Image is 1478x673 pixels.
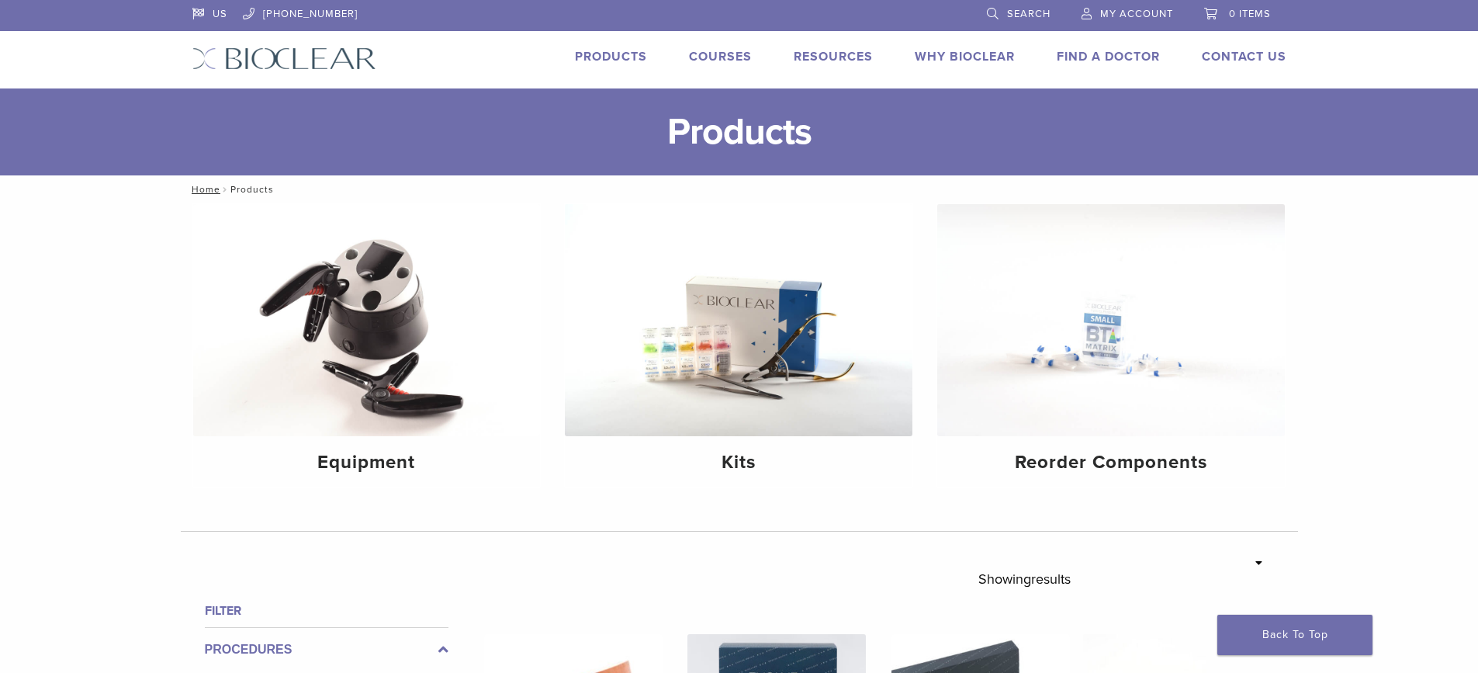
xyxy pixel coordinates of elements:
[689,49,752,64] a: Courses
[192,47,376,70] img: Bioclear
[937,204,1285,487] a: Reorder Components
[220,186,230,193] span: /
[575,49,647,64] a: Products
[565,204,912,487] a: Kits
[206,449,528,477] h4: Equipment
[193,204,541,436] img: Equipment
[1229,8,1271,20] span: 0 items
[187,184,220,195] a: Home
[1100,8,1173,20] span: My Account
[978,563,1071,595] p: Showing results
[937,204,1285,436] img: Reorder Components
[205,640,448,659] label: Procedures
[1217,615,1372,655] a: Back To Top
[205,602,448,620] h4: Filter
[1202,49,1286,64] a: Contact Us
[577,449,900,477] h4: Kits
[794,49,873,64] a: Resources
[181,175,1298,203] nav: Products
[193,204,541,487] a: Equipment
[950,449,1272,477] h4: Reorder Components
[565,204,912,436] img: Kits
[1007,8,1051,20] span: Search
[915,49,1015,64] a: Why Bioclear
[1057,49,1160,64] a: Find A Doctor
